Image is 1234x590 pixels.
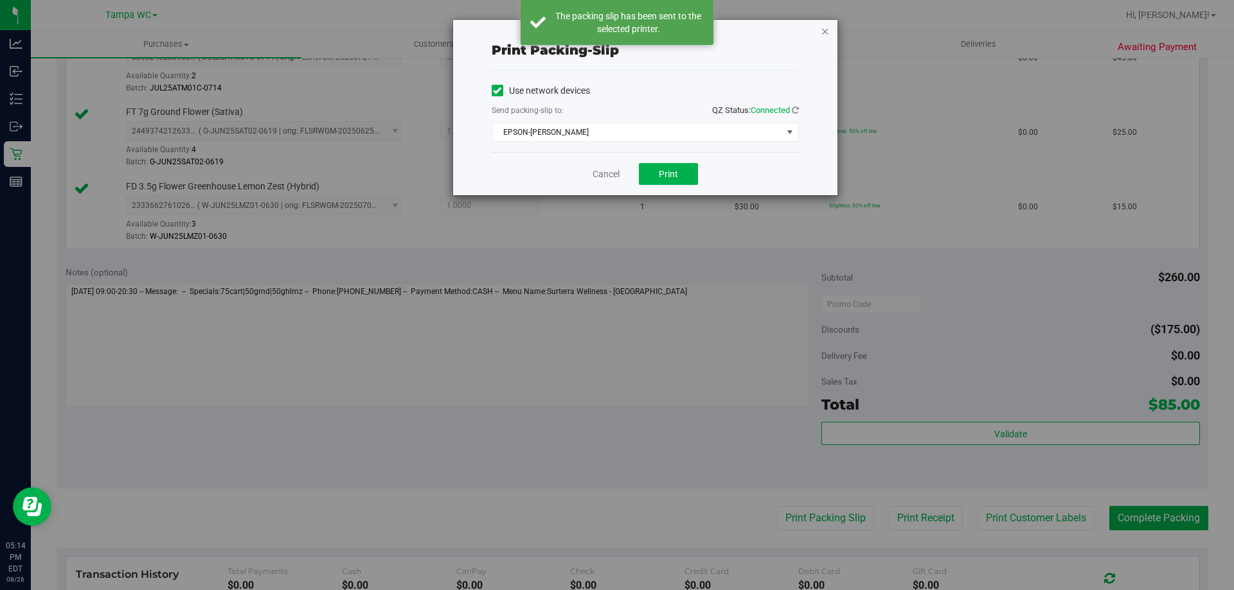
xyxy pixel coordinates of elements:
[13,487,51,526] iframe: Resource center
[553,10,704,35] div: The packing slip has been sent to the selected printer.
[492,42,619,58] span: Print packing-slip
[782,123,798,141] span: select
[751,105,790,115] span: Connected
[492,123,782,141] span: EPSON-[PERSON_NAME]
[659,169,678,179] span: Print
[712,105,799,115] span: QZ Status:
[639,163,698,185] button: Print
[492,84,590,98] label: Use network devices
[593,168,620,181] a: Cancel
[492,105,564,116] label: Send packing-slip to:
